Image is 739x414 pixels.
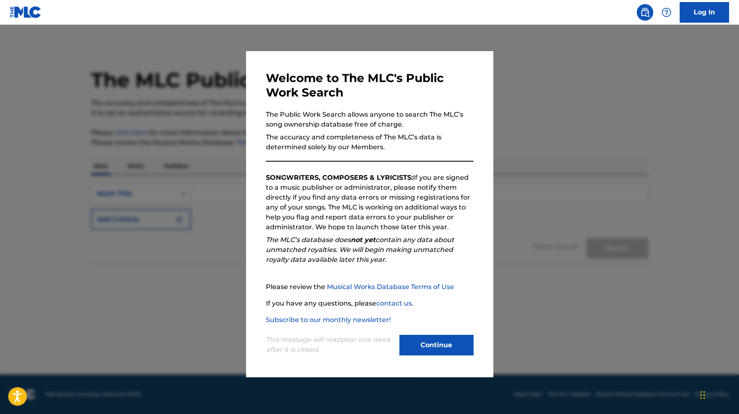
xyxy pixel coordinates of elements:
img: MLC Logo [10,6,42,18]
p: The accuracy and completeness of The MLC’s data is determined solely by our Members. [266,132,474,152]
a: Public Search [637,4,653,21]
strong: SONGWRITERS, COMPOSERS & LYRICISTS: [266,174,413,181]
h3: Welcome to The MLC's Public Work Search [266,71,474,100]
strong: not yet [351,236,375,244]
a: Musical Works Database Terms of Use [327,283,454,291]
img: help [662,7,671,17]
a: Subscribe to our monthly newsletter! [266,316,391,324]
div: Help [658,4,675,21]
iframe: Chat Widget [698,374,739,414]
button: Continue [399,335,474,355]
em: The MLC’s database does contain any data about unmatched royalties. We will begin making unmatche... [266,236,454,263]
p: This message will reappear one week after it is closed. [266,335,394,355]
a: contact us [376,299,412,307]
a: Log In [680,2,729,23]
p: The Public Work Search allows anyone to search The MLC’s song ownership database free of charge. [266,110,474,129]
div: Drag [700,383,705,407]
img: search [640,7,650,17]
p: If you have any questions, please . [266,299,474,308]
p: Please review the [266,282,474,292]
p: If you are signed to a music publisher or administrator, please notify them directly if you find ... [266,173,474,232]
